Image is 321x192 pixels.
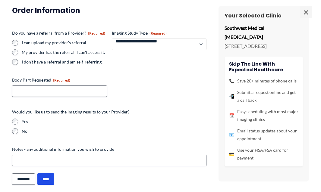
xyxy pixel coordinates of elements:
[149,31,167,36] span: (Required)
[22,40,107,46] label: I can upload my provider's referral.
[229,150,234,158] span: 💳
[229,146,298,162] li: Use your HSA/FSA card for payment
[22,59,107,65] label: I don't have a referral and am self-referring.
[229,112,234,119] span: 📅
[225,23,303,41] p: Southwest Medical [MEDICAL_DATA]
[12,6,206,15] h3: Order Information
[22,49,107,55] label: My provider has the referral; I can't access it.
[225,42,303,51] p: [STREET_ADDRESS]
[229,92,234,100] span: 📲
[229,127,298,143] li: Email status updates about your appointment
[229,88,298,104] li: Submit a request online and get a call back
[225,12,303,19] h3: Your Selected Clinic
[112,30,207,36] label: Imaging Study Type
[12,77,107,83] label: Body Part Requested
[300,6,312,18] span: ×
[229,108,298,123] li: Easy scheduling with most major imaging clinics
[12,146,206,152] label: Notes - any additional information you wish to provide
[22,128,206,134] label: No
[22,119,206,125] label: Yes
[229,77,298,85] li: Save 20+ minutes of phone calls
[229,131,234,139] span: 📧
[229,61,298,73] h4: Skip the line with Expected Healthcare
[229,77,234,85] span: 📞
[12,30,105,36] legend: Do you have a referral from a Provider?
[88,31,105,36] span: (Required)
[53,78,70,82] span: (Required)
[12,109,130,115] legend: Would you like us to send the imaging results to your Provider?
